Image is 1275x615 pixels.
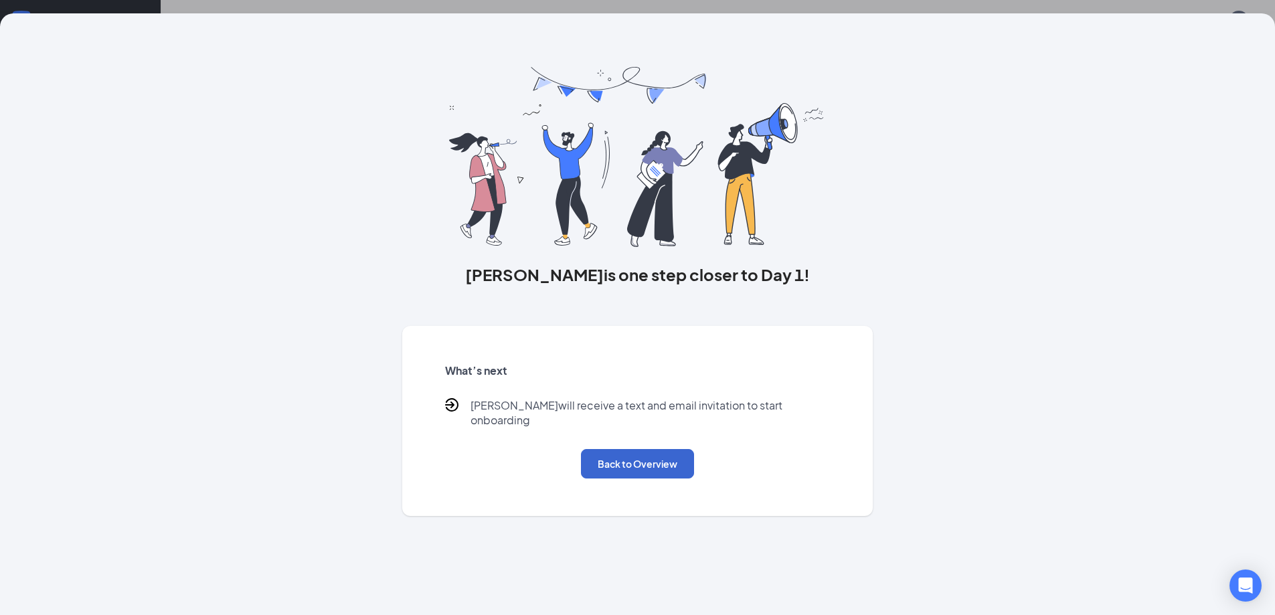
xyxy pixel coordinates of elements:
[581,449,694,478] button: Back to Overview
[1229,569,1262,602] div: Open Intercom Messenger
[471,398,831,428] p: [PERSON_NAME] will receive a text and email invitation to start onboarding
[445,363,831,378] h5: What’s next
[402,263,873,286] h3: [PERSON_NAME] is one step closer to Day 1!
[449,67,826,247] img: you are all set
